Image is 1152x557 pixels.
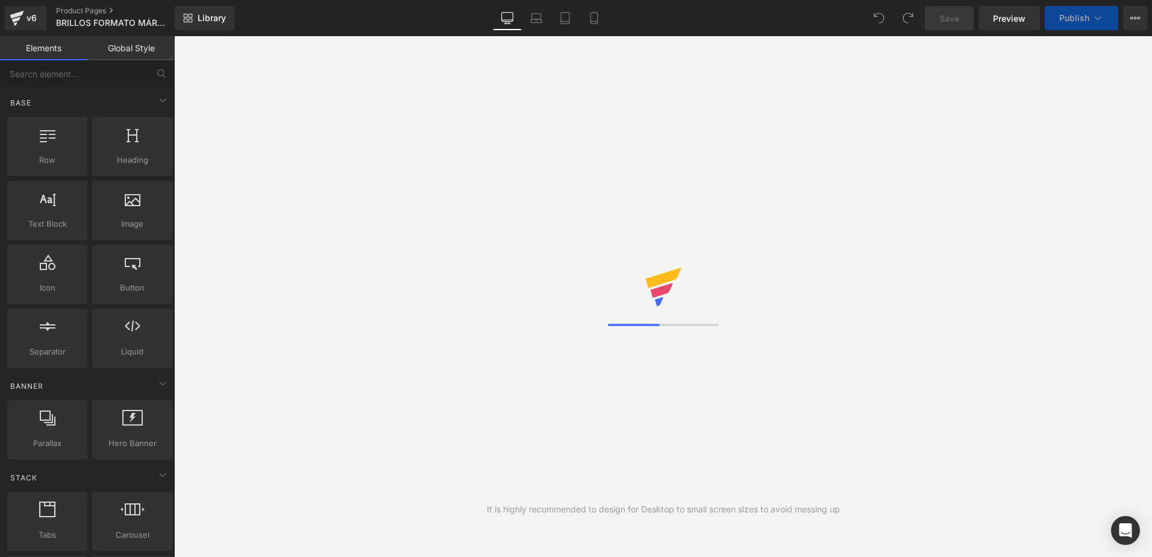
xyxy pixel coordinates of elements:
span: Tabs [11,529,84,541]
span: Row [11,154,84,166]
button: Redo [896,6,920,30]
span: Library [198,13,226,24]
span: Parallax [11,437,84,450]
a: Tablet [551,6,580,30]
span: BRILLOS FORMATO MÁRMOL [56,18,172,28]
span: Icon [11,282,84,294]
span: Carousel [96,529,169,541]
a: New Library [175,6,234,30]
span: Preview [993,12,1025,25]
a: Global Style [87,36,175,60]
button: More [1123,6,1147,30]
span: Hero Banner [96,437,169,450]
span: Banner [9,380,45,392]
a: Product Pages [56,6,195,16]
div: Open Intercom Messenger [1111,516,1140,545]
a: Desktop [493,6,522,30]
a: v6 [5,6,46,30]
span: Save [939,12,959,25]
span: Text Block [11,218,84,230]
button: Undo [867,6,891,30]
a: Laptop [522,6,551,30]
div: It is highly recommended to design for Desktop to small screen sizes to avoid messing up [487,503,840,516]
span: Separator [11,345,84,358]
div: v6 [24,10,39,26]
span: Liquid [96,345,169,358]
span: Button [96,282,169,294]
a: Preview [978,6,1040,30]
a: Mobile [580,6,609,30]
button: Publish [1045,6,1118,30]
span: Stack [9,472,39,483]
span: Image [96,218,169,230]
span: Base [9,97,33,109]
span: Publish [1059,13,1089,23]
span: Heading [96,154,169,166]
